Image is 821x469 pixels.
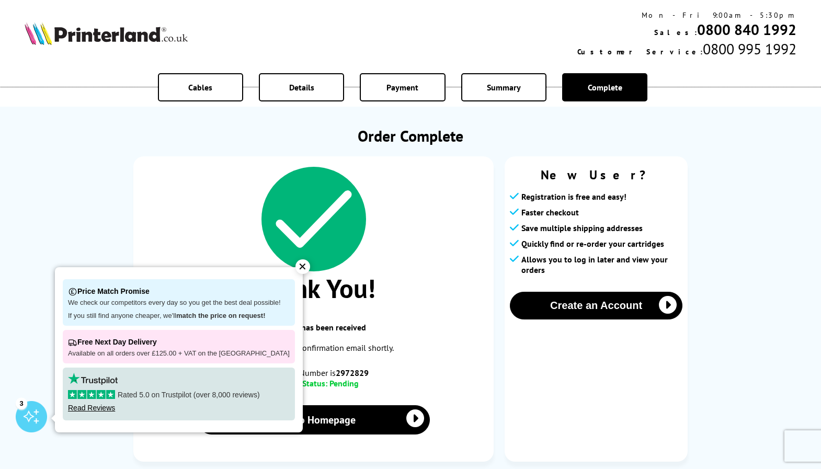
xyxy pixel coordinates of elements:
[654,28,697,37] span: Sales:
[68,284,290,299] p: Price Match Promise
[521,207,579,218] span: Faster checkout
[188,82,212,93] span: Cables
[68,404,115,412] a: Read Reviews
[295,259,310,274] div: ✕
[521,191,626,202] span: Registration is free and easy!
[144,271,483,305] span: Thank You!
[68,373,118,385] img: trustpilot rating
[133,125,688,146] h1: Order Complete
[510,167,682,183] span: New User?
[68,335,290,349] p: Free Next Day Delivery
[386,82,418,93] span: Payment
[68,312,290,321] p: If you still find anyone cheaper, we'll
[577,10,796,20] div: Mon - Fri 9:00am - 5:30pm
[68,299,290,307] p: We check our competitors every day so you get the best deal possible!
[68,390,290,399] p: Rated 5.0 on Trustpilot (over 8,000 reviews)
[329,378,359,388] span: Pending
[16,397,27,409] div: 3
[697,20,796,39] a: 0800 840 1992
[336,368,369,378] b: 2972829
[197,405,430,434] a: Back to Homepage
[68,349,290,358] p: Available on all orders over £125.00 + VAT on the [GEOGRAPHIC_DATA]
[176,312,265,319] strong: match the price on request!
[25,22,188,45] img: Printerland Logo
[521,223,643,233] span: Save multiple shipping addresses
[577,47,703,56] span: Customer Service:
[144,322,483,333] span: Your order has been received
[144,368,483,378] span: Your Order Number is
[144,341,483,355] p: You will receive a confirmation email shortly.
[487,82,521,93] span: Summary
[289,82,314,93] span: Details
[521,254,682,275] span: Allows you to log in later and view your orders
[703,39,796,59] span: 0800 995 1992
[521,238,664,249] span: Quickly find or re-order your cartridges
[68,390,115,399] img: stars-5.svg
[588,82,622,93] span: Complete
[510,292,682,319] button: Create an Account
